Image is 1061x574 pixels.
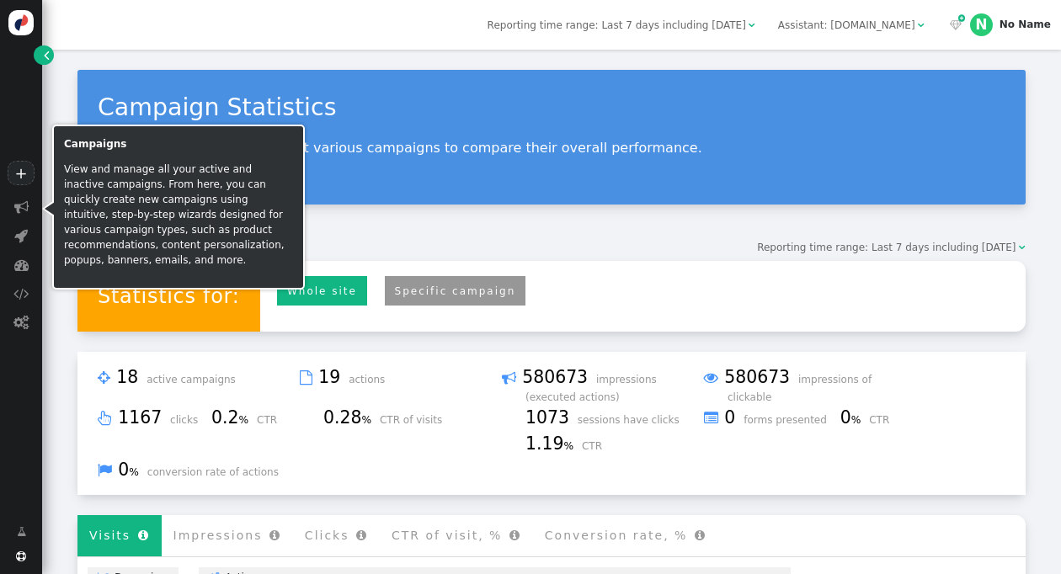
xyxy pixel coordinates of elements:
[147,374,246,385] span: active campaigns
[98,140,1005,156] p: On this page, you can highlight various campaigns to compare their overall performance.
[361,414,371,426] small: %
[349,374,395,385] span: actions
[98,90,1005,126] div: Campaign Statistics
[522,367,593,387] span: 580673
[950,20,962,30] span: 
[318,367,345,387] span: 19
[138,529,150,541] span: 
[704,407,718,429] span: 
[778,18,915,33] div: Assistant: [DOMAIN_NAME]
[840,407,866,428] span: 0
[563,440,573,452] small: %
[380,515,533,556] li: CTR of visit, %
[118,407,167,428] span: 1167
[16,551,26,561] span: 
[502,367,516,389] span: 
[170,414,208,426] span: clicks
[7,518,36,545] a: 
[211,407,253,428] span: 0.2
[64,162,293,268] p: View and manage all your active and inactive campaigns. From here, you can quickly create new cam...
[488,19,746,31] span: Reporting time range: Last 7 days including [DATE]
[851,414,861,426] small: %
[129,466,139,478] small: %
[269,529,281,541] span: 
[147,466,289,478] span: conversion rate of actions
[162,515,293,556] li: Impressions
[757,242,1016,253] span: Reporting time range: Last 7 days including [DATE]
[749,20,755,30] span: 
[380,414,452,426] span: CTR of visits
[116,367,143,387] span: 18
[525,433,578,454] span: 1.19
[8,161,34,185] a: +
[958,13,965,24] span: 
[356,529,368,541] span: 
[918,20,925,30] span: 
[64,138,126,150] b: Campaigns
[98,460,112,481] span: 
[13,315,29,329] span: 
[14,199,29,214] span: 
[34,45,54,65] a: 
[13,286,29,300] span: 
[323,407,376,428] span: 0.28
[578,414,690,426] span: sessions have clicks
[118,460,144,480] span: 0
[947,18,965,33] a:  
[238,414,248,426] small: %
[509,529,521,541] span: 
[582,440,612,452] span: CTR
[77,515,162,556] li: Visits
[98,407,112,429] span: 
[257,414,287,426] span: CTR
[1019,242,1026,252] span: 
[970,13,993,36] div: N
[724,367,795,387] span: 580673
[728,374,872,404] span: impressions of clickable
[44,48,49,63] span: 
[695,529,706,541] span: 
[98,367,110,389] span: 
[744,414,837,426] span: forms presented
[724,407,740,428] span: 0
[704,367,718,389] span: 
[14,228,28,242] span: 
[277,276,367,306] a: Whole site
[8,10,34,35] img: logo-icon.svg
[300,367,312,389] span: 
[869,414,899,426] span: CTR
[1000,19,1051,30] div: No Name
[17,524,26,539] span: 
[533,515,718,556] li: Conversion rate, %
[77,261,260,332] div: Statistics for:
[525,407,574,428] span: 1073
[14,258,29,272] span: 
[293,515,380,556] li: Clicks
[385,276,526,306] a: Specific campaign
